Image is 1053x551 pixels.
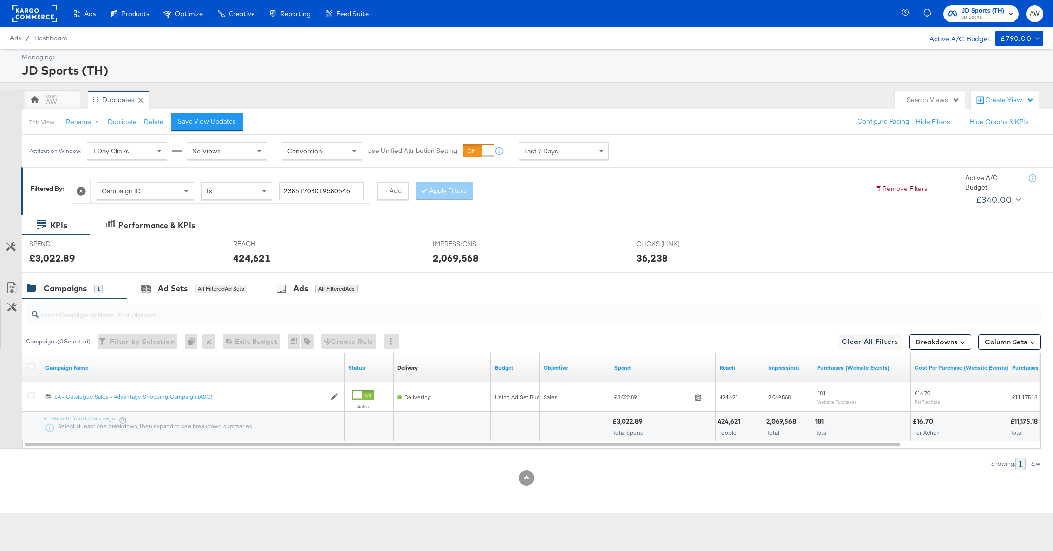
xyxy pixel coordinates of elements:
div: Search Views [907,95,960,105]
span: Total Spend [613,429,643,437]
button: Save View Updates [171,113,243,131]
span: AW [1030,8,1039,19]
span: Feed Suite [336,10,369,18]
a: Your campaign's objective. [544,364,606,372]
div: £3,022.89 [29,251,75,265]
div: 1 [1015,458,1026,470]
sub: Per Purchase [915,399,940,405]
div: £16.70 [913,418,936,427]
div: Delivery [397,364,418,372]
a: Your campaign name. [45,364,341,372]
div: 36,238 [636,251,668,265]
span: £16.70 [915,390,930,397]
div: JD Sports (TH) [22,62,1041,78]
div: Ads [293,283,308,294]
button: Column Sets [978,334,1041,350]
div: SA - Catalogue Sales - Advantage Shopping Campaign (ASC) [54,393,326,401]
button: + Add [377,182,409,200]
div: Duplicates [102,95,135,105]
div: Performance & KPIs [118,220,195,231]
div: Drag to reorder tab [93,97,98,102]
div: Ad Sets [158,283,188,294]
span: 424,621 [720,393,738,400]
button: £340.00 [972,192,1023,208]
div: Campaigns ( 0 Selected) [26,337,91,346]
div: £11,175.18 [1010,418,1041,427]
a: SA - Catalogue Sales - Advantage Shopping Campaign (ASC) [54,393,326,401]
sub: Website Purchases [817,399,857,405]
div: Showing: [991,460,1015,467]
span: Products [121,10,149,18]
span: REACH [233,239,306,248]
span: Last 7 Days [524,147,558,155]
div: 1 [94,285,103,293]
div: 2,069,568 [433,251,479,265]
div: 181 [815,418,827,427]
div: Attribution Window: [29,148,82,154]
a: Shows the current state of your Ad Campaign. [349,364,390,372]
span: Total [1011,429,1023,437]
span: Ads [84,10,96,18]
span: JD Sports (TH) [962,6,1005,16]
div: Campaigns [44,283,87,294]
span: JD Sports [962,14,1005,21]
a: Dashboard [34,34,68,42]
div: £790.00 [1000,33,1031,45]
span: 2,069,568 [768,393,791,400]
span: Total [816,429,828,437]
span: Per Action [913,429,940,437]
div: 0 [185,334,202,349]
button: Breakdowns [909,334,971,350]
div: All Filtered Ad Sets [195,285,247,293]
div: Filtered By: [30,184,64,193]
button: Remove Filters [875,184,928,193]
a: Reflects the ability of your Ad Campaign to achieve delivery based on ad states, schedule and bud... [397,364,418,372]
a: The number of times a purchase was made tracked by your Custom Audience pixel on your website aft... [817,364,907,372]
input: Enter a search term [279,182,364,200]
span: Reporting [280,10,311,18]
label: Active [352,403,374,410]
span: SPEND [29,239,102,248]
span: Total [767,429,779,437]
button: Clear All Filters [838,334,902,350]
label: Use Unified Attribution Setting: [367,147,459,156]
a: The average cost for each purchase tracked by your Custom Audience pixel on your website after pe... [915,364,1008,372]
a: The number of people your ad was served to. [720,364,760,372]
div: £3,022.89 [612,418,645,427]
div: Using Ad Set Budget [495,393,549,401]
div: KPIs [50,220,67,231]
span: / [21,34,34,42]
input: Search Campaigns by Name, ID or Objective [39,301,947,320]
span: 181 [817,390,826,397]
button: Hide Graphs & KPIs [970,117,1029,127]
button: Duplicate [108,117,136,127]
span: Conversion [287,147,322,155]
span: Delivering [404,393,431,400]
div: AW [46,97,57,107]
a: The number of times your ad was served. On mobile apps an ad is counted as served the first time ... [768,364,809,372]
div: Managing: [22,53,1041,62]
button: Rename [59,114,110,131]
button: Configure Pacing [851,113,916,131]
div: 424,621 [233,251,271,265]
div: £340.00 [976,192,1012,207]
div: This View: [29,118,55,126]
div: 424,621 [718,418,743,427]
span: 1 Day Clicks [92,147,129,155]
span: £3,022.89 [614,394,691,401]
span: Campaign ID [102,187,141,195]
button: AW [1026,5,1043,22]
a: The total amount spent to date. [614,364,712,372]
span: People [718,429,737,437]
span: Ads [10,34,21,42]
span: Creative [229,10,254,18]
span: £11,175.18 [1012,393,1037,400]
div: Row [1029,460,1041,467]
span: Sales [544,393,558,400]
span: Is [207,187,212,195]
div: Active A/C Budget [965,173,1019,191]
button: Delete [144,117,164,127]
button: JD Sports (TH)JD Sports [943,5,1019,22]
span: Optimize [175,10,203,18]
